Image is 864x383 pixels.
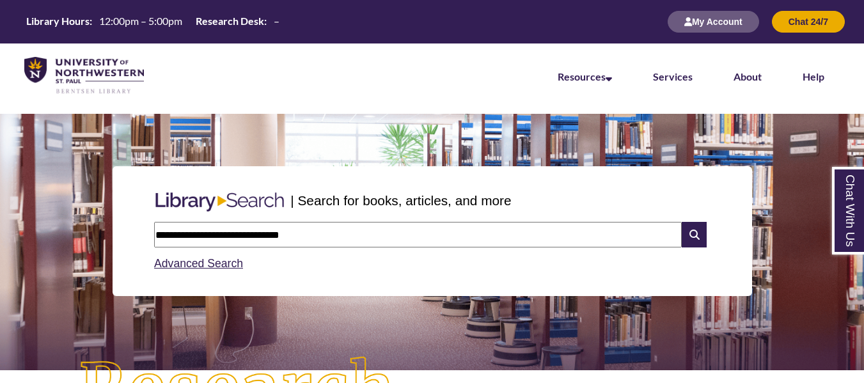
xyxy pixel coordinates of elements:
[558,70,612,82] a: Resources
[682,222,706,247] i: Search
[21,14,94,28] th: Library Hours:
[21,14,285,28] table: Hours Today
[772,11,845,33] button: Chat 24/7
[653,70,693,82] a: Services
[21,14,285,29] a: Hours Today
[772,16,845,27] a: Chat 24/7
[149,187,290,217] img: Libary Search
[99,15,182,27] span: 12:00pm – 5:00pm
[154,257,243,270] a: Advanced Search
[290,191,511,210] p: | Search for books, articles, and more
[734,70,762,82] a: About
[191,14,269,28] th: Research Desk:
[803,70,824,82] a: Help
[274,15,279,27] span: –
[24,57,144,95] img: UNWSP Library Logo
[668,16,759,27] a: My Account
[668,11,759,33] button: My Account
